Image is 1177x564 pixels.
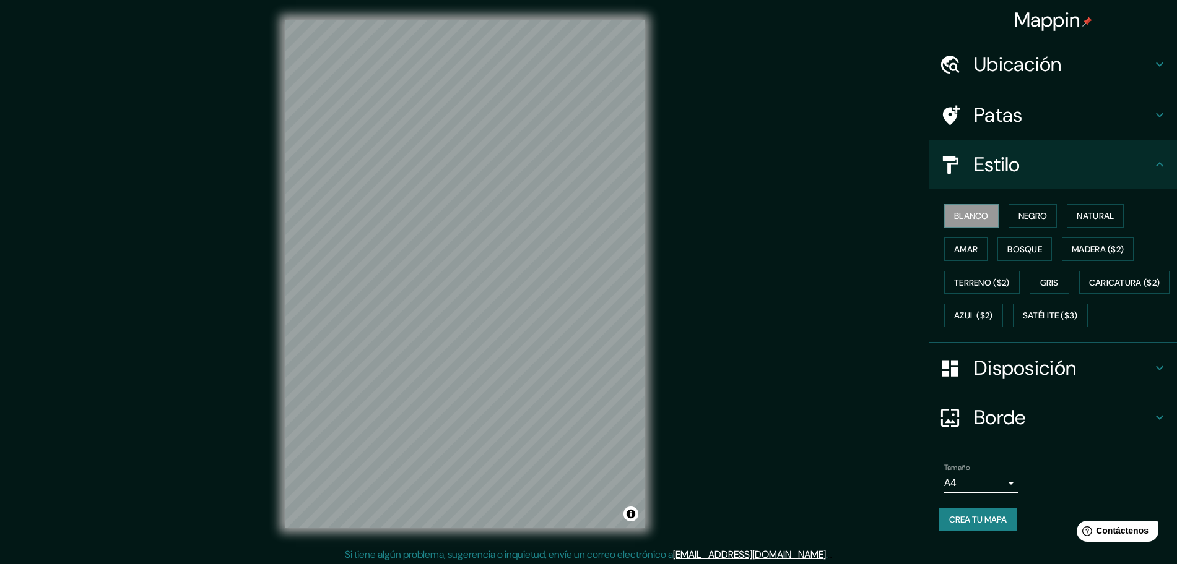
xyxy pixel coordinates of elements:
button: Bosque [997,237,1052,261]
font: A4 [944,476,957,489]
font: Crea tu mapa [949,514,1007,525]
button: Activar o desactivar atribución [623,506,638,521]
button: Gris [1030,271,1069,294]
font: Tamaño [944,463,970,472]
font: Natural [1077,210,1114,221]
font: Patas [974,102,1023,128]
font: Mappin [1014,7,1080,33]
font: Gris [1040,277,1059,288]
font: Amar [954,244,978,255]
button: Madera ($2) [1062,237,1134,261]
div: Patas [929,90,1177,140]
font: Ubicación [974,51,1062,77]
font: Azul ($2) [954,310,993,322]
iframe: Lanzador de widgets de ayuda [1067,516,1163,550]
font: . [830,547,832,561]
font: Negro [1018,210,1048,221]
button: Azul ($2) [944,304,1003,327]
font: Satélite ($3) [1023,310,1078,322]
font: . [826,548,828,561]
canvas: Mapa [285,20,645,528]
div: Estilo [929,140,1177,189]
button: Negro [1009,204,1058,228]
div: A4 [944,473,1018,493]
font: Bosque [1007,244,1042,255]
div: Disposición [929,343,1177,393]
font: Estilo [974,152,1020,177]
div: Ubicación [929,40,1177,89]
font: Borde [974,404,1026,430]
div: Borde [929,393,1177,442]
a: [EMAIL_ADDRESS][DOMAIN_NAME] [673,548,826,561]
button: Caricatura ($2) [1079,271,1170,294]
button: Terreno ($2) [944,271,1020,294]
font: Caricatura ($2) [1089,277,1160,288]
font: Blanco [954,210,989,221]
font: Si tiene algún problema, sugerencia o inquietud, envíe un correo electrónico a [345,548,673,561]
button: Crea tu mapa [939,508,1017,531]
font: Disposición [974,355,1076,381]
button: Blanco [944,204,999,228]
font: Madera ($2) [1072,244,1124,255]
img: pin-icon.png [1082,17,1092,27]
button: Natural [1067,204,1124,228]
font: Terreno ($2) [954,277,1010,288]
button: Amar [944,237,988,261]
font: . [828,547,830,561]
button: Satélite ($3) [1013,304,1088,327]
